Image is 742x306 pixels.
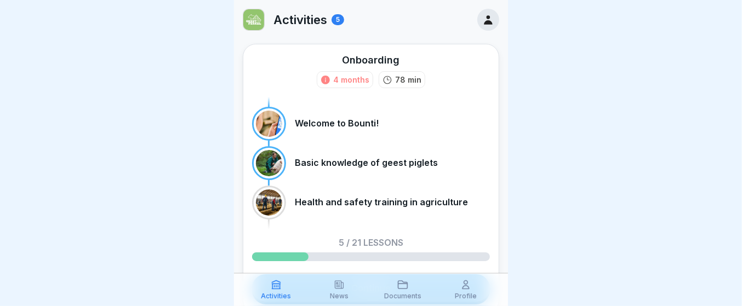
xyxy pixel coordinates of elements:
[295,158,438,168] p: Basic knowledge of geest piglets
[295,118,379,129] p: Welcome to Bounti!
[384,292,421,300] p: Documents
[455,292,477,300] p: Profile
[339,238,403,247] p: 5 / 21 lessons
[273,13,327,27] p: Activities
[261,292,291,300] p: Activities
[343,53,400,67] div: Onboarding
[332,14,344,25] div: 5
[395,74,421,85] p: 78 min
[243,9,264,30] img: aq92in6a1z2gyny1q72a15b4.png
[333,74,369,85] div: 4 months
[295,197,468,207] p: Health and safety training in agriculture
[330,292,349,300] p: News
